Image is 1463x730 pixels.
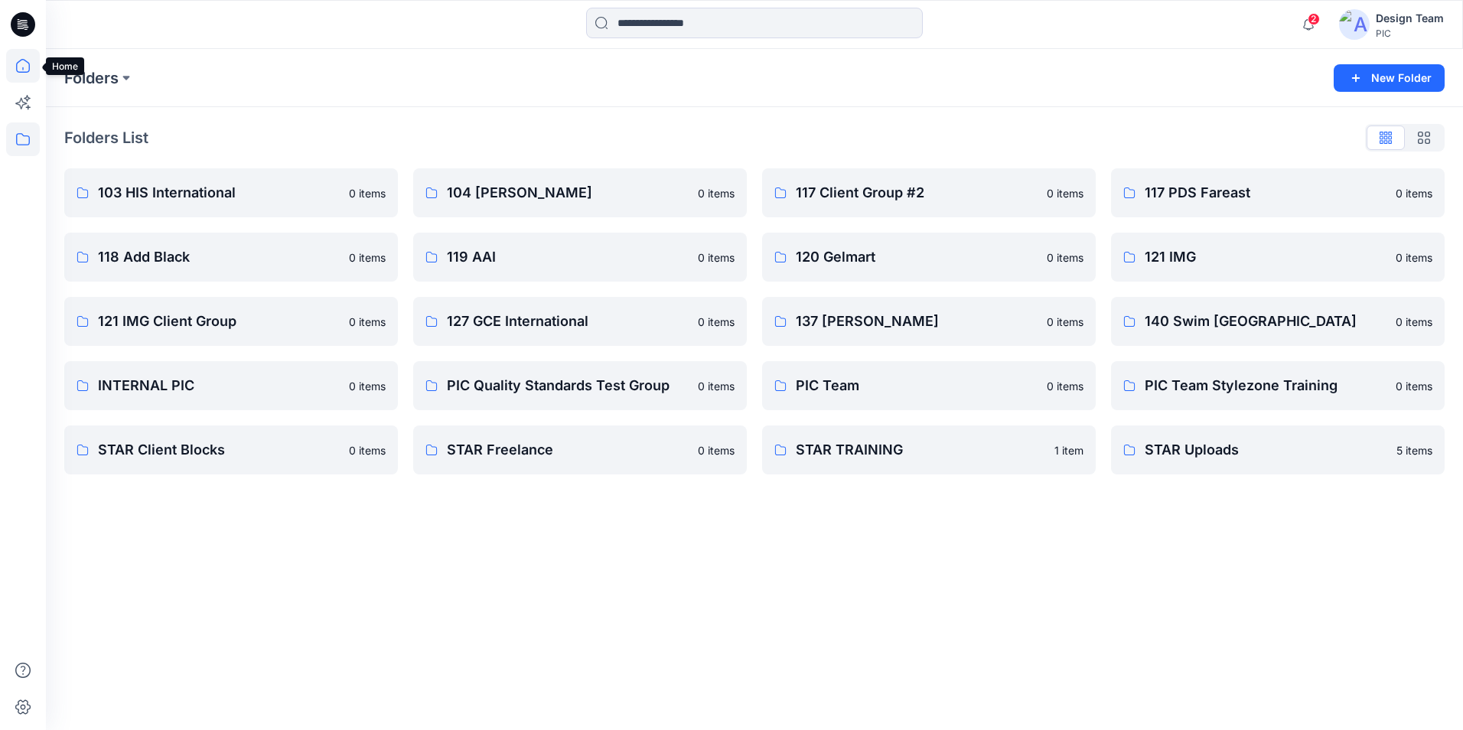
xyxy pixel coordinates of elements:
a: 140 Swim [GEOGRAPHIC_DATA]0 items [1111,297,1445,346]
p: 0 items [698,185,735,201]
p: STAR Uploads [1145,439,1387,461]
a: PIC Team0 items [762,361,1096,410]
p: INTERNAL PIC [98,375,340,396]
p: 0 items [349,185,386,201]
p: STAR TRAINING [796,439,1045,461]
p: 117 PDS Fareast [1145,182,1386,204]
p: 0 items [1396,185,1432,201]
p: 137 [PERSON_NAME] [796,311,1038,332]
p: 0 items [698,442,735,458]
a: 121 IMG0 items [1111,233,1445,282]
a: PIC Quality Standards Test Group0 items [413,361,747,410]
p: Folders List [64,126,148,149]
p: 0 items [1047,378,1083,394]
a: STAR TRAINING1 item [762,425,1096,474]
a: 104 [PERSON_NAME]0 items [413,168,747,217]
p: 120 Gelmart [796,246,1038,268]
p: 0 items [698,314,735,330]
p: 0 items [1047,314,1083,330]
p: 121 IMG [1145,246,1386,268]
p: 121 IMG Client Group [98,311,340,332]
a: 121 IMG Client Group0 items [64,297,398,346]
p: 119 AAI [447,246,689,268]
p: 0 items [1047,249,1083,266]
p: PIC Quality Standards Test Group [447,375,689,396]
a: 120 Gelmart0 items [762,233,1096,282]
p: 0 items [1396,314,1432,330]
p: 5 items [1396,442,1432,458]
button: New Folder [1334,64,1445,92]
a: PIC Team Stylezone Training0 items [1111,361,1445,410]
p: 127 GCE International [447,311,689,332]
p: 0 items [1047,185,1083,201]
p: 103 HIS International [98,182,340,204]
p: 117 Client Group #2 [796,182,1038,204]
p: 0 items [349,378,386,394]
p: 118 Add Black [98,246,340,268]
p: 1 item [1054,442,1083,458]
p: 0 items [698,378,735,394]
p: 0 items [698,249,735,266]
img: avatar [1339,9,1370,40]
span: 2 [1308,13,1320,25]
a: INTERNAL PIC0 items [64,361,398,410]
p: PIC Team Stylezone Training [1145,375,1386,396]
div: PIC [1376,28,1444,39]
p: 0 items [1396,378,1432,394]
a: STAR Client Blocks0 items [64,425,398,474]
p: 0 items [349,249,386,266]
a: STAR Freelance0 items [413,425,747,474]
a: 117 PDS Fareast0 items [1111,168,1445,217]
p: PIC Team [796,375,1038,396]
a: 118 Add Black0 items [64,233,398,282]
a: 137 [PERSON_NAME]0 items [762,297,1096,346]
p: 0 items [349,314,386,330]
a: 127 GCE International0 items [413,297,747,346]
a: Folders [64,67,119,89]
a: STAR Uploads5 items [1111,425,1445,474]
p: 0 items [349,442,386,458]
a: 119 AAI0 items [413,233,747,282]
p: STAR Client Blocks [98,439,340,461]
a: 117 Client Group #20 items [762,168,1096,217]
p: STAR Freelance [447,439,689,461]
a: 103 HIS International0 items [64,168,398,217]
p: 104 [PERSON_NAME] [447,182,689,204]
div: Design Team [1376,9,1444,28]
p: 140 Swim [GEOGRAPHIC_DATA] [1145,311,1386,332]
p: 0 items [1396,249,1432,266]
